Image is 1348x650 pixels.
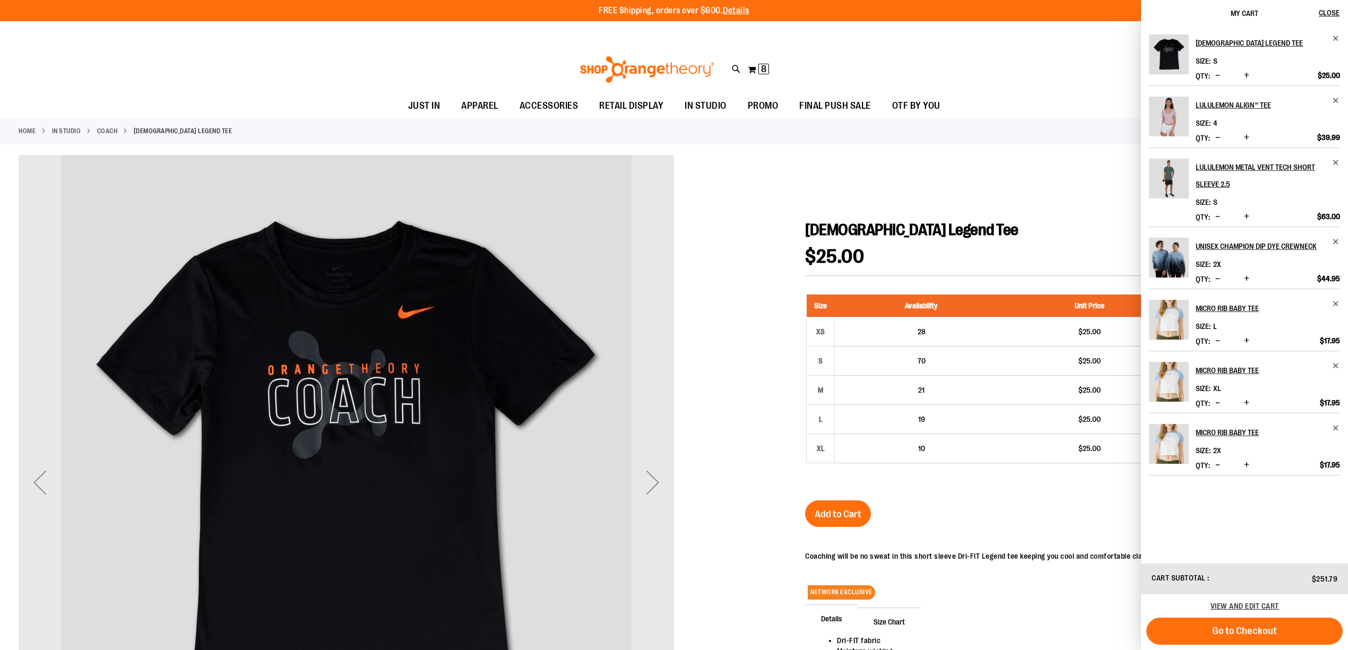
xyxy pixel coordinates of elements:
[858,608,921,635] span: Size Chart
[1196,399,1210,408] label: Qty
[918,357,926,365] span: 70
[1196,198,1211,206] dt: Size
[1196,159,1326,193] h2: lululemon Metal Vent Tech Short Sleeve 2.5
[1149,238,1189,278] img: Unisex Champion Dip Dye Crewneck
[1149,34,1189,74] img: Ladies Legend Tee
[892,94,940,118] span: OTF BY YOU
[19,126,36,136] a: Home
[1196,300,1340,317] a: Micro Rib Baby Tee
[451,94,509,118] a: APPAREL
[835,294,1008,317] th: Availability
[1196,446,1211,455] dt: Size
[1013,443,1165,454] div: $25.00
[1013,356,1165,366] div: $25.00
[761,64,766,74] span: 8
[1149,424,1189,464] img: Micro Rib Baby Tee
[578,56,716,83] img: Shop Orangetheory
[1213,446,1221,455] span: 2X
[509,94,589,118] a: ACCESSORIES
[1149,351,1340,413] li: Product
[1332,97,1340,105] a: Remove item
[1149,227,1340,289] li: Product
[1213,336,1223,346] button: Decrease product quantity
[918,327,926,336] span: 28
[1149,34,1189,81] a: Ladies Legend Tee
[461,94,498,118] span: APPAREL
[1196,424,1340,441] a: Micro Rib Baby Tee
[599,94,663,118] span: RETAIL DISPLAY
[1213,460,1223,471] button: Decrease product quantity
[1213,71,1223,81] button: Decrease product quantity
[1312,575,1338,583] span: $251.79
[1317,212,1340,221] span: $63.00
[1149,97,1189,136] img: lululemon Align™ Tee
[52,126,81,136] a: IN STUDIO
[1196,119,1211,127] dt: Size
[1213,133,1223,143] button: Decrease product quantity
[1196,238,1340,255] a: Unisex Champion Dip Dye Crewneck
[1196,275,1210,283] label: Qty
[1213,57,1217,65] span: S
[1196,238,1326,255] h2: Unisex Champion Dip Dye Crewneck
[1317,133,1340,142] span: $39.99
[1196,159,1340,193] a: lululemon Metal Vent Tech Short Sleeve 2.5
[1149,97,1189,143] a: lululemon Align™ Tee
[674,94,737,118] a: IN STUDIO
[805,604,858,632] span: Details
[748,94,779,118] span: PROMO
[1013,385,1165,395] div: $25.00
[723,6,749,15] a: Details
[1196,34,1340,51] a: [DEMOGRAPHIC_DATA] Legend Tee
[1196,213,1210,221] label: Qty
[813,411,828,427] div: L
[1013,414,1165,424] div: $25.00
[807,294,835,317] th: Size
[1241,398,1252,409] button: Increase product quantity
[1213,198,1217,206] span: S
[918,444,925,453] span: 10
[589,94,674,118] a: RETAIL DISPLAY
[1320,336,1340,345] span: $17.95
[1213,119,1217,127] span: 4
[1196,72,1210,80] label: Qty
[805,221,1018,239] span: [DEMOGRAPHIC_DATA] Legend Tee
[1196,134,1210,142] label: Qty
[1211,602,1279,610] span: View and edit cart
[1320,398,1340,408] span: $17.95
[1332,300,1340,308] a: Remove item
[1013,326,1165,337] div: $25.00
[134,126,232,136] strong: [DEMOGRAPHIC_DATA] Legend Tee
[918,386,924,394] span: 21
[1196,337,1210,345] label: Qty
[398,94,451,118] a: JUST IN
[1212,625,1277,637] span: Go to Checkout
[1196,322,1211,331] dt: Size
[1196,384,1211,393] dt: Size
[1241,460,1252,471] button: Increase product quantity
[737,94,789,118] a: PROMO
[1196,461,1210,470] label: Qty
[1332,34,1340,42] a: Remove item
[1196,300,1326,317] h2: Micro Rib Baby Tee
[685,94,727,118] span: IN STUDIO
[1149,148,1340,227] li: Product
[1149,424,1189,471] a: Micro Rib Baby Tee
[1149,159,1189,205] a: lululemon Metal Vent Tech Short Sleeve 2.5
[1196,362,1326,379] h2: Micro Rib Baby Tee
[1149,300,1189,340] img: Micro Rib Baby Tee
[1196,97,1340,114] a: lululemon Align™ Tee
[1008,294,1171,317] th: Unit Price
[1196,57,1211,65] dt: Size
[1152,574,1206,582] span: Cart Subtotal
[813,353,828,369] div: S
[805,246,864,267] span: $25.00
[1213,322,1217,331] span: L
[837,635,1319,646] li: Dri-FIT fabric
[799,94,871,118] span: FINAL PUSH SALE
[1241,71,1252,81] button: Increase product quantity
[1196,34,1326,51] h2: [DEMOGRAPHIC_DATA] Legend Tee
[1213,260,1221,268] span: 2X
[1196,260,1211,268] dt: Size
[1149,85,1340,148] li: Product
[1241,336,1252,346] button: Increase product quantity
